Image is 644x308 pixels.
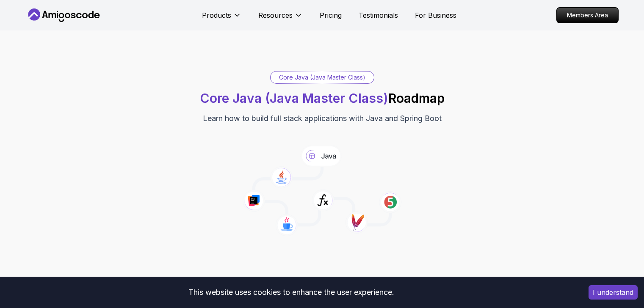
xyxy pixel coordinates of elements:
[258,10,293,20] p: Resources
[557,8,618,23] p: Members Area
[202,10,241,27] button: Products
[359,10,398,20] a: Testimonials
[589,285,638,300] button: Accept cookies
[200,91,388,106] span: Core Java (Java Master Class)
[415,10,456,20] a: For Business
[271,71,374,83] div: Core Java (Java Master Class)
[200,91,445,106] h1: Roadmap
[556,7,619,23] a: Members Area
[258,10,303,27] button: Resources
[203,113,442,124] p: Learn how to build full stack applications with Java and Spring Boot
[6,283,576,302] div: This website uses cookies to enhance the user experience.
[202,10,231,20] p: Products
[320,10,342,20] a: Pricing
[591,255,644,295] iframe: chat widget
